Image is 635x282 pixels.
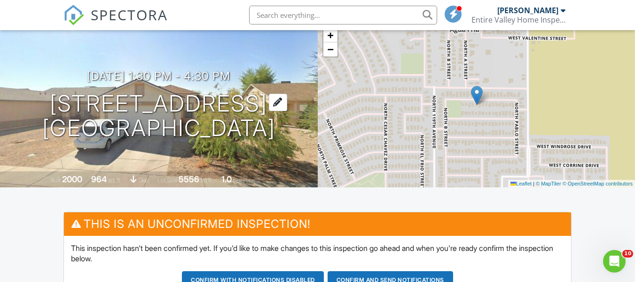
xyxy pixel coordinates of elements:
span: − [327,43,333,55]
a: © MapTiler [536,181,561,186]
span: + [327,29,333,41]
h1: [STREET_ADDRESS] [GEOGRAPHIC_DATA] [42,91,275,141]
div: 2000 [62,174,82,184]
span: bathrooms [233,177,260,184]
span: sq. ft. [108,177,121,184]
span: slab [138,177,149,184]
span: SPECTORA [91,5,168,24]
a: SPECTORA [63,13,168,32]
div: Entire Valley Home Inspection [471,15,565,24]
a: Zoom in [323,28,337,42]
h3: This is an Unconfirmed Inspection! [64,212,571,235]
a: © OpenStreetMap contributors [563,181,633,186]
input: Search everything... [249,6,437,24]
img: The Best Home Inspection Software - Spectora [63,5,84,25]
div: [PERSON_NAME] [497,6,558,15]
a: Zoom out [323,42,337,56]
iframe: Intercom live chat [603,250,626,273]
div: 964 [91,174,107,184]
span: Lot Size [157,177,177,184]
span: Built [50,177,61,184]
img: Marker [471,86,483,105]
span: 10 [622,250,633,258]
h3: [DATE] 1:30 pm - 4:30 pm [87,70,230,82]
div: 5556 [179,174,199,184]
span: | [533,181,534,186]
div: 1.0 [221,174,232,184]
a: Leaflet [510,181,532,186]
p: This inspection hasn't been confirmed yet. If you'd like to make changes to this inspection go ah... [71,243,564,264]
span: sq.ft. [201,177,212,184]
